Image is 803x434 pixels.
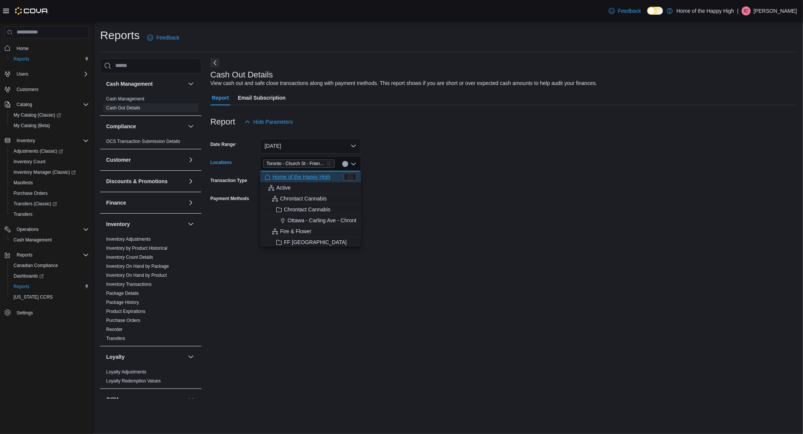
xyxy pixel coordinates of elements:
a: My Catalog (Beta) [11,121,53,130]
button: Fire & Flower [260,226,361,237]
h3: Compliance [106,123,136,130]
button: Customers [2,84,92,95]
a: Manifests [11,178,36,187]
h3: Inventory [106,220,130,228]
a: Inventory Count Details [106,255,153,260]
span: Manifests [11,178,89,187]
a: My Catalog (Classic) [8,110,92,120]
div: View cash out and safe close transactions along with payment methods. This report shows if you ar... [210,79,597,87]
span: Reports [14,250,89,259]
button: Inventory [2,135,92,146]
div: Loyalty [100,367,201,388]
span: Cash Management [14,237,52,243]
a: Product Expirations [106,309,145,314]
span: Transfers [14,211,32,217]
span: Customers [17,86,38,93]
a: Loyalty Redemption Values [106,378,161,384]
span: Transfers (Classic) [11,199,89,208]
span: Transfers [11,210,89,219]
span: Toronto - Church St - Friendly Stranger [267,160,325,167]
span: Cash Management [11,235,89,244]
a: Inventory Manager (Classic) [11,168,79,177]
span: Manifests [14,180,33,186]
span: Customers [14,85,89,94]
button: Operations [2,224,92,235]
a: Adjustments (Classic) [8,146,92,156]
button: Inventory Count [8,156,92,167]
span: Cash Out Details [106,105,140,111]
span: Reorder [106,326,122,332]
span: Inventory Manager (Classic) [11,168,89,177]
a: Inventory by Product Historical [106,246,168,251]
h3: Finance [106,199,126,206]
button: Settings [2,307,92,318]
span: Toronto - Church St - Friendly Stranger [263,159,335,168]
a: Feedback [606,3,644,18]
span: Loyalty Redemption Values [106,378,161,384]
button: Remove Toronto - Church St - Friendly Stranger from selection in this group [327,161,331,166]
span: Users [14,70,89,79]
span: IC [744,6,748,15]
button: Ottawa - Carling Ave - Chrontact Cannabis [260,215,361,226]
a: Cash Management [106,96,144,102]
button: Inventory [186,220,195,229]
button: Compliance [186,122,195,131]
a: Transfers (Classic) [8,199,92,209]
a: Inventory On Hand by Product [106,273,167,278]
a: Inventory Transactions [106,282,152,287]
a: Inventory On Hand by Package [106,264,169,269]
a: Inventory Adjustments [106,237,151,242]
h3: Customer [106,156,131,164]
label: Transaction Type [210,178,247,184]
button: Reports [8,54,92,64]
h3: Report [210,117,235,126]
span: Inventory Count Details [106,254,153,260]
a: [US_STATE] CCRS [11,293,56,302]
button: Finance [186,198,195,207]
a: Purchase Orders [106,318,140,323]
h3: OCM [106,396,119,403]
button: Discounts & Promotions [106,178,185,185]
button: My Catalog (Beta) [8,120,92,131]
span: Chrontact Cannabis [284,206,331,213]
a: Inventory Manager (Classic) [8,167,92,178]
a: Reports [11,282,32,291]
button: OCM [106,396,185,403]
span: Reports [17,252,32,258]
a: Package Details [106,291,139,296]
span: Home of the Happy High [273,173,330,181]
span: Users [17,71,28,77]
span: Adjustments (Classic) [14,148,63,154]
button: Inventory [14,136,38,145]
span: Reports [14,56,29,62]
button: [DATE] [260,138,361,153]
p: [PERSON_NAME] [754,6,797,15]
a: Home [14,44,32,53]
span: Feedback [618,7,641,15]
a: Package History [106,300,139,305]
span: Inventory [14,136,89,145]
span: Inventory On Hand by Package [106,263,169,269]
button: Home [2,43,92,54]
p: Home of the Happy High [677,6,734,15]
span: Reports [11,282,89,291]
button: Cash Management [186,79,195,88]
span: Inventory Manager (Classic) [14,169,76,175]
span: Transfers [106,335,125,341]
h3: Loyalty [106,353,125,361]
span: Canadian Compliance [11,261,89,270]
span: Operations [14,225,89,234]
span: Inventory by Product Historical [106,245,168,251]
button: Active [260,182,361,193]
span: Washington CCRS [11,293,89,302]
label: Locations [210,159,232,165]
span: Canadian Compliance [14,263,58,269]
button: Cash Management [106,80,185,88]
span: Product Expirations [106,308,145,314]
a: Feedback [144,30,182,45]
button: Catalog [2,99,92,110]
button: Customer [106,156,185,164]
div: Iain Cormack [742,6,751,15]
